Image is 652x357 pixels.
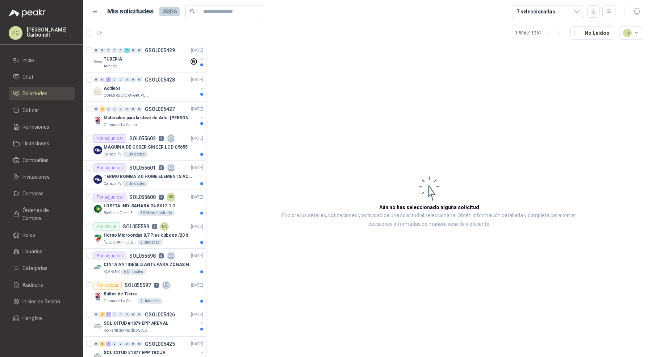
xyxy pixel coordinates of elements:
[190,9,195,14] span: search
[9,153,75,167] a: Compañías
[22,173,50,181] span: Invitaciones
[159,136,164,141] p: 3
[106,107,111,112] div: 0
[93,146,102,154] img: Company Logo
[9,311,75,325] a: Hangfire
[22,231,35,239] span: Roles
[104,203,175,209] p: LOSETA IND. SAHARA 24.5X12.1.2
[9,87,75,100] a: Solicitudes
[124,77,130,82] div: 0
[27,27,75,37] p: [PERSON_NAME] Carbonell
[93,193,126,202] div: Por adjudicar
[379,203,479,211] h3: Aún no has seleccionado niguna solicitud
[100,341,105,346] div: 5
[104,320,168,327] p: SOLICITUD #1879 EPP ARENAL
[22,140,49,148] span: Licitaciones
[9,203,75,225] a: Órdenes de Compra
[104,240,136,245] p: [GEOGRAPHIC_DATA][PERSON_NAME]
[191,311,203,318] p: [DATE]
[112,341,117,346] div: 0
[9,70,75,84] a: Chat
[93,75,205,99] a: 0 0 3 0 0 0 0 0 GSOL005428[DATE] Company LogoAditivosCONSTRUCTORA GRUPO FIP
[137,77,142,82] div: 0
[22,314,42,322] span: Hangfire
[93,310,205,333] a: 0 4 10 0 0 0 0 0 GSOL005426[DATE] Company LogoSOLICITUD #1879 EPP ARENALRio Fertil del Pacífico S...
[106,312,111,317] div: 10
[159,7,180,16] span: 25826
[9,53,75,67] a: Inicio
[112,48,117,53] div: 0
[104,232,188,239] p: Horno Microondas 0,7 Pies cúbicos /20 lt
[22,248,42,256] span: Usuarios
[118,312,124,317] div: 0
[191,253,203,260] p: [DATE]
[123,181,148,187] div: 7 Unidades
[100,107,105,112] div: 8
[104,173,194,180] p: TERMO BOMBA 3.0 HOME ELEMENTS ACERO INOX
[123,224,149,229] p: SOL055599
[104,63,117,69] p: Almatec
[123,151,148,157] div: 1 Unidades
[159,195,164,200] p: 1
[104,328,148,333] p: Rio Fertil del Pacífico S.A.S.
[93,341,99,346] div: 0
[22,123,49,131] span: Remisiones
[129,136,156,141] p: SOL055602
[93,116,102,125] img: Company Logo
[152,224,157,229] p: 3
[138,210,175,216] div: 30 Metro cuadrado
[145,77,175,82] p: GSOL005428
[9,9,46,17] img: Logo peakr
[154,283,159,288] p: 1
[130,107,136,112] div: 0
[83,161,206,190] a: Por adjudicarSOL0556015[DATE] Company LogoTERMO BOMBA 3.0 HOME ELEMENTS ACERO INOXCaracol TV7 Uni...
[125,283,151,288] p: SOL055597
[191,223,203,230] p: [DATE]
[93,58,102,66] img: Company Logo
[145,341,175,346] p: GSOL005425
[118,77,124,82] div: 0
[515,27,565,39] div: 1 - 50 de 11261
[191,106,203,113] p: [DATE]
[145,312,175,317] p: GSOL005426
[83,190,206,219] a: Por adjudicarSOL0556001NO[DATE] Company LogoLOSETA IND. SAHARA 24.5X12.1.2BioCosta Green Energy S...
[93,134,126,143] div: Por adjudicar
[93,107,99,112] div: 0
[191,135,203,142] p: [DATE]
[167,193,175,202] div: NO
[129,165,156,170] p: SOL055601
[104,298,136,304] p: Gimnasio La Colina
[104,181,121,187] p: Caracol TV
[137,312,142,317] div: 0
[93,292,102,301] img: Company Logo
[100,312,105,317] div: 4
[22,156,49,164] span: Compañías
[129,253,156,258] p: SOL055598
[107,6,154,17] h1: Mis solicitudes
[106,341,111,346] div: 7
[159,165,164,170] p: 5
[279,211,580,229] p: Explora los detalles, cotizaciones y actividad de una solicitud al seleccionarla. Obtén informaci...
[138,240,163,245] div: 2 Unidades
[93,204,102,213] img: Company Logo
[104,151,121,157] p: Caracol TV
[129,195,156,200] p: SOL055600
[22,73,33,81] span: Chat
[104,210,136,216] p: BioCosta Green Energy S.A.S
[517,8,555,16] div: 7 seleccionadas
[9,187,75,200] a: Compras
[9,228,75,242] a: Roles
[93,312,99,317] div: 0
[83,219,206,249] a: Por enviarSOL0555993NO[DATE] Company LogoHorno Microondas 0,7 Pies cúbicos /20 lt[GEOGRAPHIC_DATA...
[22,206,68,222] span: Órdenes de Compra
[137,48,142,53] div: 0
[104,115,194,121] p: Materiales para la clase de Arte: [PERSON_NAME]
[121,269,146,275] div: 6 Unidades
[191,282,203,289] p: [DATE]
[130,77,136,82] div: 0
[112,107,117,112] div: 0
[124,341,130,346] div: 0
[93,46,205,69] a: 0 0 0 0 0 2 0 0 GSOL005429[DATE] Company LogoTUBERIAAlmatec
[93,87,102,96] img: Company Logo
[130,341,136,346] div: 0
